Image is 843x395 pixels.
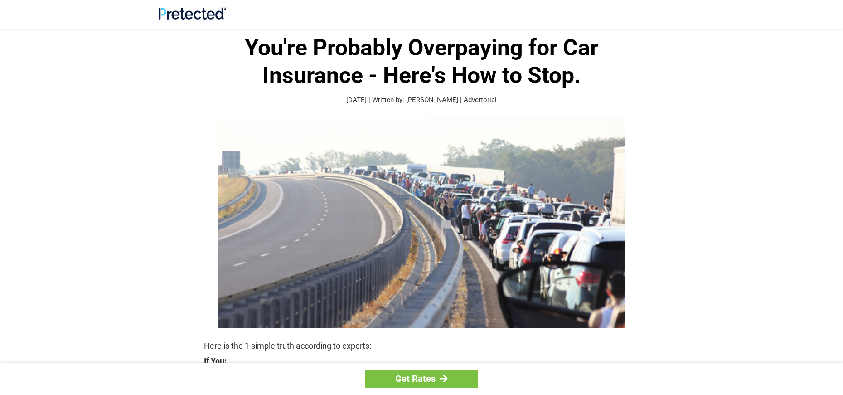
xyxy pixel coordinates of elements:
p: [DATE] | Written by: [PERSON_NAME] | Advertorial [204,95,639,105]
a: Site Logo [159,13,226,21]
a: Get Rates [365,370,478,388]
strong: If You: [204,357,639,365]
p: Here is the 1 simple truth according to experts: [204,340,639,352]
img: Site Logo [159,7,226,20]
h1: You're Probably Overpaying for Car Insurance - Here's How to Stop. [204,34,639,89]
